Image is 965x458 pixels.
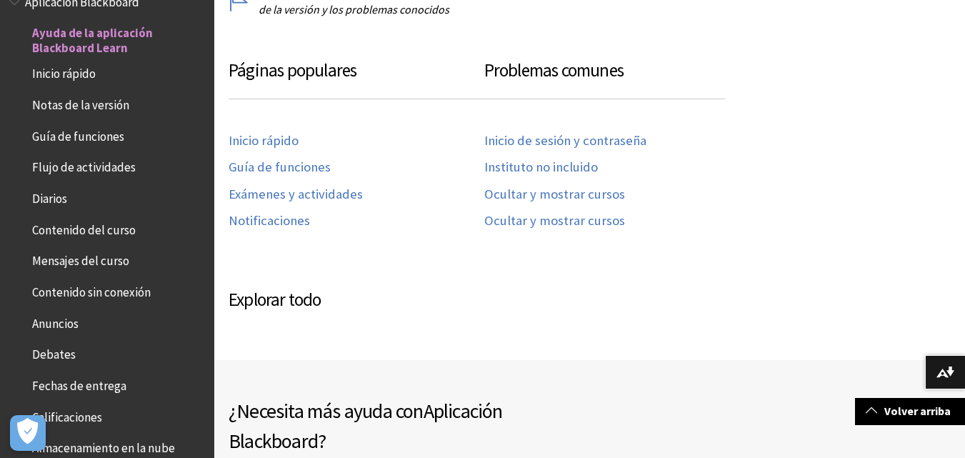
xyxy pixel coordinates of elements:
span: Guía de funciones [32,124,124,144]
span: Debates [32,343,76,362]
a: Inicio rápido [229,133,299,149]
span: Fechas de entrega [32,374,126,393]
span: Ayuda de la aplicación Blackboard Learn [32,21,204,55]
span: Mensajes del curso [32,249,129,269]
a: Ocultar y mostrar cursos [484,213,625,229]
span: Diarios [32,186,67,206]
a: Volver arriba [855,398,965,424]
span: Anuncios [32,312,79,331]
h3: Problemas comunes [484,57,726,99]
span: Contenido del curso [32,218,136,237]
span: Notas de la versión [32,93,129,112]
h3: Explorar todo [229,287,739,314]
a: Instituto no incluido [484,159,598,176]
span: Contenido sin conexión [32,280,151,299]
a: Exámenes y actividades [229,186,363,203]
span: Inicio rápido [32,62,96,81]
span: Flujo de actividades [32,156,136,175]
h2: ¿Necesita más ayuda con ? [229,396,590,456]
button: Abrir preferencias [10,415,46,451]
span: Aplicación Blackboard [229,398,503,454]
a: Inicio de sesión y contraseña [484,133,646,149]
a: Guía de funciones [229,159,331,176]
h3: Páginas populares [229,57,484,99]
a: Notificaciones [229,213,310,229]
span: Calificaciones [32,405,102,424]
span: Almacenamiento en la nube [32,437,175,456]
a: Ocultar y mostrar cursos [484,186,625,203]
